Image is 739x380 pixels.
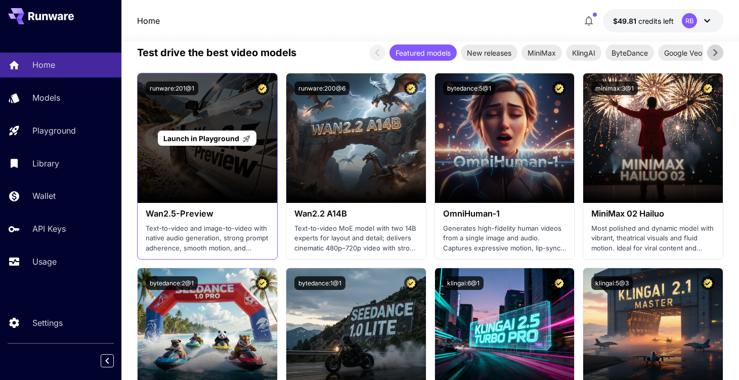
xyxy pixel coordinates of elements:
div: ByteDance [605,45,654,61]
h3: MiniMax 02 Hailuo [591,209,715,219]
div: MiniMax [521,45,562,61]
span: Launch in Playground [163,134,239,143]
a: Home [137,15,160,27]
span: KlingAI [566,48,601,58]
div: Featured models [389,45,457,61]
div: New releases [461,45,517,61]
span: MiniMax [521,48,562,58]
button: Certified Model – Vetted for best performance and includes a commercial license. [404,81,418,95]
p: Generates high-fidelity human videos from a single image and audio. Captures expressive motion, l... [443,224,567,254]
h3: Wan2.5-Preview [146,209,269,219]
span: $49.81 [613,17,638,25]
img: alt [286,73,426,203]
button: Certified Model – Vetted for best performance and includes a commercial license. [404,276,418,290]
a: Launch in Playground [158,131,256,146]
div: Google Veo [658,45,708,61]
span: credits left [638,17,674,25]
p: Library [32,157,59,170]
p: Settings [32,317,63,329]
button: minimax:3@1 [591,81,638,95]
button: bytedance:5@1 [443,81,495,95]
div: $49.8093 [613,16,674,26]
button: Certified Model – Vetted for best performance and includes a commercial license. [701,81,715,95]
button: Collapse sidebar [101,354,114,367]
button: $49.8093RB [603,9,723,32]
h3: OmniHuman‑1 [443,209,567,219]
button: klingai:5@3 [591,276,633,290]
span: Featured models [389,48,457,58]
span: New releases [461,48,517,58]
nav: breadcrumb [137,15,160,27]
p: Test drive the best video models [137,45,296,60]
button: Certified Model – Vetted for best performance and includes a commercial license. [255,276,269,290]
button: klingai:6@1 [443,276,484,290]
p: Usage [32,256,57,268]
p: API Keys [32,223,66,235]
button: bytedance:2@1 [146,276,198,290]
button: Certified Model – Vetted for best performance and includes a commercial license. [552,276,566,290]
button: bytedance:1@1 [294,276,345,290]
p: Models [32,92,60,104]
img: alt [435,73,575,203]
img: alt [583,73,723,203]
p: Most polished and dynamic model with vibrant, theatrical visuals and fluid motion. Ideal for vira... [591,224,715,254]
button: Certified Model – Vetted for best performance and includes a commercial license. [552,81,566,95]
span: Google Veo [658,48,708,58]
button: Certified Model – Vetted for best performance and includes a commercial license. [255,81,269,95]
button: Certified Model – Vetted for best performance and includes a commercial license. [701,276,715,290]
button: runware:200@6 [294,81,350,95]
div: Collapse sidebar [108,352,121,370]
div: KlingAI [566,45,601,61]
p: Text-to-video MoE model with two 14B experts for layout and detail; delivers cinematic 480p–720p ... [294,224,418,254]
h3: Wan2.2 A14B [294,209,418,219]
div: RB [682,13,697,28]
button: runware:201@1 [146,81,198,95]
p: Wallet [32,190,56,202]
span: ByteDance [605,48,654,58]
p: Text-to-video and image-to-video with native audio generation, strong prompt adherence, smooth mo... [146,224,269,254]
p: Playground [32,124,76,137]
p: Home [32,59,55,71]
